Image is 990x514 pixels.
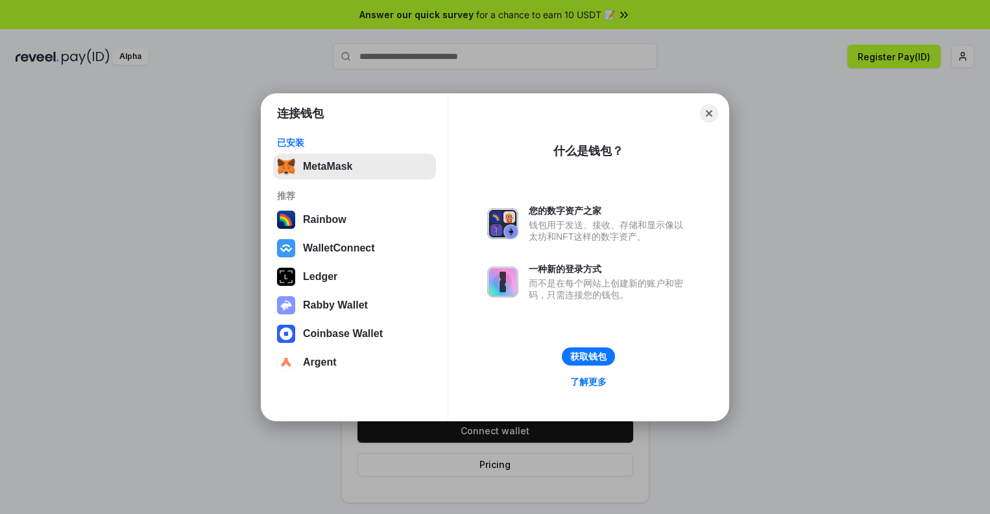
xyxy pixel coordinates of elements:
div: WalletConnect [303,242,375,254]
img: svg+xml,%3Csvg%20xmlns%3D%22http%3A%2F%2Fwww.w3.org%2F2000%2Fsvg%22%20fill%3D%22none%22%20viewBox... [487,266,518,298]
div: Ledger [303,271,337,283]
div: MetaMask [303,161,352,172]
div: 已安装 [277,137,432,148]
div: 推荐 [277,190,432,202]
div: 什么是钱包？ [553,143,623,159]
button: WalletConnect [273,235,436,261]
div: 了解更多 [570,376,607,388]
div: 钱包用于发送、接收、存储和显示像以太坊和NFT这样的数字资产。 [529,219,690,242]
div: Rabby Wallet [303,299,368,311]
img: svg+xml,%3Csvg%20xmlns%3D%22http%3A%2F%2Fwww.w3.org%2F2000%2Fsvg%22%20fill%3D%22none%22%20viewBox... [487,208,518,239]
button: Rainbow [273,207,436,233]
img: svg+xml,%3Csvg%20fill%3D%22none%22%20height%3D%2233%22%20viewBox%3D%220%200%2035%2033%22%20width%... [277,158,295,176]
button: Close [700,104,718,123]
button: 获取钱包 [562,347,615,366]
div: Rainbow [303,214,346,226]
img: svg+xml,%3Csvg%20width%3D%2228%22%20height%3D%2228%22%20viewBox%3D%220%200%2028%2028%22%20fill%3D... [277,239,295,257]
a: 了解更多 [562,373,614,390]
div: 获取钱包 [570,351,607,362]
div: Argent [303,356,337,368]
div: 而不是在每个网站上创建新的账户和密码，只需连接您的钱包。 [529,277,690,301]
img: svg+xml,%3Csvg%20width%3D%22120%22%20height%3D%22120%22%20viewBox%3D%220%200%20120%20120%22%20fil... [277,211,295,229]
img: svg+xml,%3Csvg%20xmlns%3D%22http%3A%2F%2Fwww.w3.org%2F2000%2Fsvg%22%20fill%3D%22none%22%20viewBox... [277,296,295,314]
button: MetaMask [273,154,436,180]
h1: 连接钱包 [277,106,324,121]
img: svg+xml,%3Csvg%20width%3D%2228%22%20height%3D%2228%22%20viewBox%3D%220%200%2028%2028%22%20fill%3D... [277,325,295,343]
div: 一种新的登录方式 [529,263,690,275]
button: Argent [273,349,436,375]
img: svg+xml,%3Csvg%20xmlns%3D%22http%3A%2F%2Fwww.w3.org%2F2000%2Fsvg%22%20width%3D%2228%22%20height%3... [277,268,295,286]
div: Coinbase Wallet [303,328,383,340]
button: Ledger [273,264,436,290]
img: svg+xml,%3Csvg%20width%3D%2228%22%20height%3D%2228%22%20viewBox%3D%220%200%2028%2028%22%20fill%3D... [277,353,295,371]
button: Coinbase Wallet [273,321,436,347]
div: 您的数字资产之家 [529,205,690,216]
button: Rabby Wallet [273,292,436,318]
